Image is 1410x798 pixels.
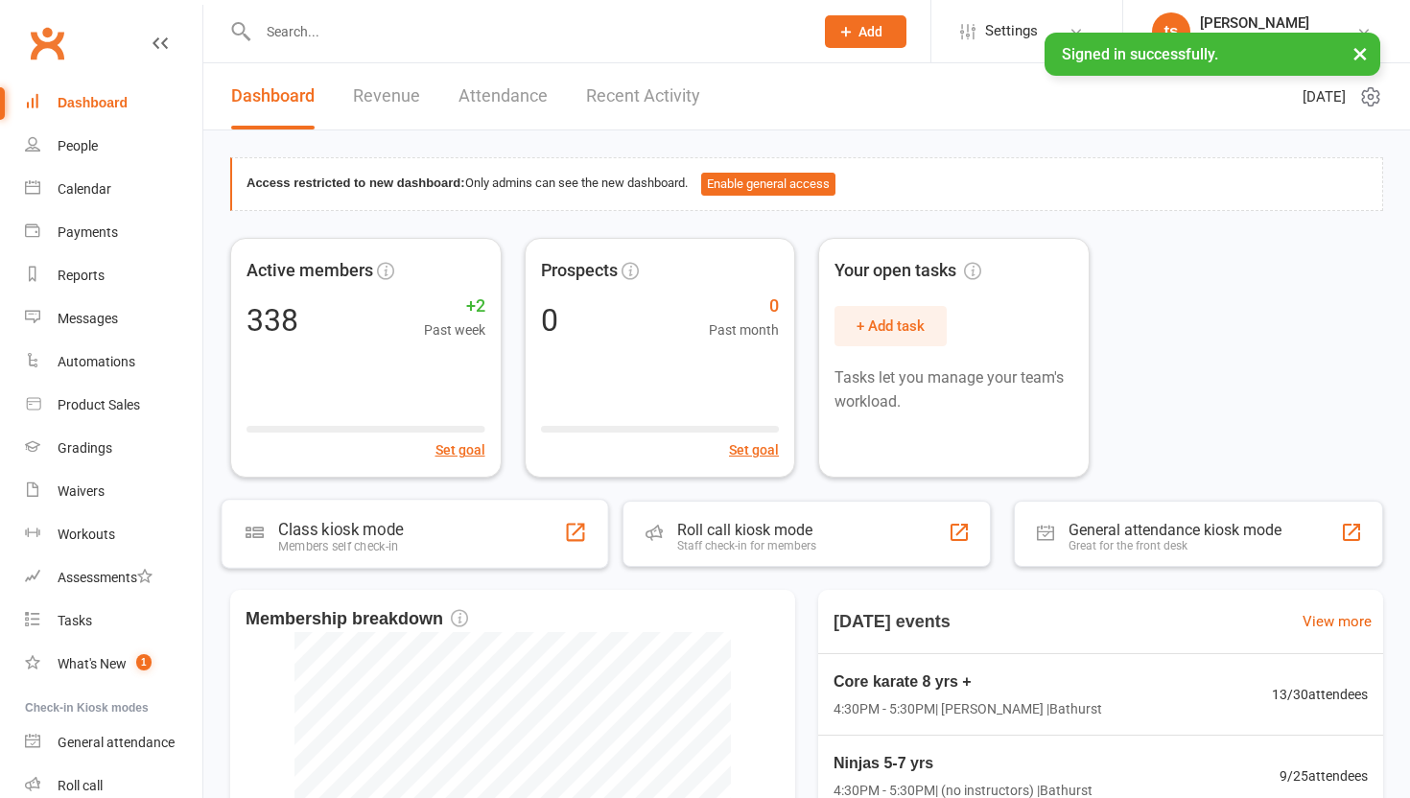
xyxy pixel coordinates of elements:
[58,268,105,283] div: Reports
[58,181,111,197] div: Calendar
[834,751,1093,776] span: Ninjas 5-7 yrs
[586,63,700,129] a: Recent Activity
[424,319,485,340] span: Past week
[677,539,816,552] div: Staff check-in for members
[1069,539,1281,552] div: Great for the front desk
[25,556,202,599] a: Assessments
[58,656,127,671] div: What's New
[58,527,115,542] div: Workouts
[247,305,298,336] div: 338
[1303,610,1372,633] a: View more
[25,82,202,125] a: Dashboard
[1200,14,1328,32] div: [PERSON_NAME]
[985,10,1038,53] span: Settings
[25,254,202,297] a: Reports
[729,439,779,460] button: Set goal
[58,735,175,750] div: General attendance
[58,138,98,153] div: People
[458,63,548,129] a: Attendance
[25,599,202,643] a: Tasks
[1152,12,1190,51] div: ts
[25,125,202,168] a: People
[818,605,966,640] h3: [DATE] events
[25,340,202,384] a: Automations
[25,513,202,556] a: Workouts
[278,539,403,553] div: Members self check-in
[58,483,105,499] div: Waivers
[709,293,779,320] span: 0
[834,698,1102,719] span: 4:30PM - 5:30PM | [PERSON_NAME] | Bathurst
[246,605,468,633] span: Membership breakdown
[231,63,315,129] a: Dashboard
[1069,521,1281,539] div: General attendance kiosk mode
[25,427,202,470] a: Gradings
[25,384,202,427] a: Product Sales
[834,257,981,285] span: Your open tasks
[58,778,103,793] div: Roll call
[136,654,152,670] span: 1
[58,354,135,369] div: Automations
[353,63,420,129] a: Revenue
[25,168,202,211] a: Calendar
[247,257,373,285] span: Active members
[58,95,128,110] div: Dashboard
[825,15,906,48] button: Add
[23,19,71,67] a: Clubworx
[58,224,118,240] div: Payments
[58,570,153,585] div: Assessments
[25,721,202,764] a: General attendance kiosk mode
[58,311,118,326] div: Messages
[252,18,800,45] input: Search...
[424,293,485,320] span: +2
[677,521,816,539] div: Roll call kiosk mode
[701,173,835,196] button: Enable general access
[541,257,618,285] span: Prospects
[858,24,882,39] span: Add
[25,211,202,254] a: Payments
[834,365,1073,414] p: Tasks let you manage your team's workload.
[25,470,202,513] a: Waivers
[278,520,403,539] div: Class kiosk mode
[1303,85,1346,108] span: [DATE]
[1280,765,1368,786] span: 9 / 25 attendees
[541,305,558,336] div: 0
[25,643,202,686] a: What's New1
[58,397,140,412] div: Product Sales
[709,319,779,340] span: Past month
[1062,45,1218,63] span: Signed in successfully.
[435,439,485,460] button: Set goal
[1343,33,1377,74] button: ×
[247,176,465,190] strong: Access restricted to new dashboard:
[58,613,92,628] div: Tasks
[1200,32,1328,49] div: Precision Martial Arts
[1272,684,1368,705] span: 13 / 30 attendees
[834,669,1102,694] span: Core karate 8 yrs +
[247,173,1368,196] div: Only admins can see the new dashboard.
[58,440,112,456] div: Gradings
[834,306,947,346] button: + Add task
[25,297,202,340] a: Messages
